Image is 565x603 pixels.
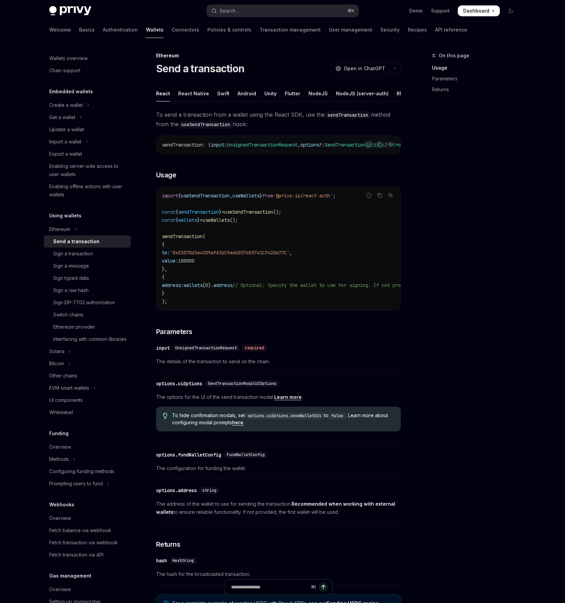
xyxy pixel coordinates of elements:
a: Sign EIP-7702 authorization [44,296,131,309]
div: Ethereum [156,52,401,59]
span: } [162,290,165,296]
div: React [156,85,170,101]
div: EVM smart wallets [49,384,89,392]
button: Copy the contents from the code block [375,140,384,149]
span: The hash for the broadcasted transaction. [156,570,401,578]
code: options.uiOptions.showWalletUIs [245,412,324,419]
div: Sign EIP-7702 authorization [53,298,115,307]
div: Search... [220,7,239,15]
span: Parameters [156,327,192,336]
span: UnsignedTransactionRequest [227,142,298,148]
span: (); [273,209,281,215]
span: '0xE3070d3e4309afA3bC9a6b057685743CF42da77C' [170,250,289,256]
a: Interfacing with common libraries [44,333,131,345]
span: useSendTransaction [224,209,273,215]
span: Usage [156,170,176,180]
div: required [242,345,267,351]
div: Other chains [49,372,77,380]
div: Swift [217,85,229,101]
a: Fetch transaction via API [44,549,131,561]
button: Send message [319,582,328,592]
a: Fetch balance via webhook [44,524,131,537]
a: Wallets overview [44,52,131,64]
div: Solana [49,347,64,355]
button: Ask AI [386,191,395,200]
div: Overview [49,585,71,594]
span: const [162,217,175,223]
div: Bitcoin [49,359,64,368]
div: input [156,345,170,351]
h5: Funding [49,429,69,437]
button: Report incorrect code [364,191,373,200]
span: wallets [184,282,203,288]
div: NodeJS [308,85,328,101]
span: The configuration for funding the wallet. [156,464,401,472]
span: const [162,209,175,215]
a: Switch chains [44,309,131,321]
span: from [262,193,273,199]
button: Open in ChatGPT [331,63,389,74]
button: Toggle Solana section [44,345,131,357]
span: ) [384,142,387,148]
div: REST API [397,85,418,101]
span: On this page [439,52,469,60]
div: Whitelabel [49,408,73,416]
div: React Native [178,85,209,101]
a: Fetch transaction via webhook [44,537,131,549]
div: Import a wallet [49,138,81,146]
span: { [175,217,178,223]
span: } [219,209,222,215]
span: useWallets [203,217,230,223]
button: Ask AI [386,140,395,149]
button: Toggle Create a wallet section [44,99,131,111]
div: options.uiOptions [156,380,202,387]
div: Enabling server-side access to user wallets [49,162,127,178]
span: , [298,142,300,148]
div: Sign a message [53,262,89,270]
a: here [232,420,243,426]
a: Chain support [44,64,131,77]
span: sendTransaction [178,209,219,215]
div: Enabling offline actions with user wallets [49,182,127,199]
div: Methods [49,455,69,463]
div: Ethereum provider [53,323,95,331]
a: Recipes [408,22,427,38]
a: Authentication [103,22,138,38]
span: ); [162,298,167,305]
button: Toggle EVM smart wallets section [44,382,131,394]
h5: Embedded wallets [49,87,93,96]
div: Fetch balance via webhook [49,526,111,534]
div: Configuring funding methods [49,467,114,475]
a: Sign a raw hash [44,284,131,296]
span: : ( [203,142,211,148]
span: (); [230,217,238,223]
span: { [162,274,165,280]
a: User management [329,22,372,38]
span: { [162,241,165,248]
span: , [230,193,232,199]
span: : [224,142,227,148]
span: ]. [208,282,213,288]
a: Enabling offline actions with user wallets [44,180,131,201]
button: Toggle Ethereum section [44,223,131,235]
div: Update a wallet [49,125,84,134]
span: sendTransaction [162,142,203,148]
span: HexString [172,558,194,563]
span: [ [203,282,205,288]
div: Create a wallet [49,101,83,109]
span: import [162,193,178,199]
div: Ethereum [49,225,70,233]
div: Fetch transaction via webhook [49,539,118,547]
a: Send a transaction [44,235,131,248]
span: to: [162,250,170,256]
input: Ask a question... [231,580,308,595]
a: API reference [435,22,467,38]
div: Overview [49,514,71,522]
div: Chain support [49,66,80,75]
span: } [197,217,200,223]
span: sendTransaction [162,233,203,239]
span: = [200,217,203,223]
div: hash [156,557,167,564]
span: }, [162,266,167,272]
span: , [289,250,292,256]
